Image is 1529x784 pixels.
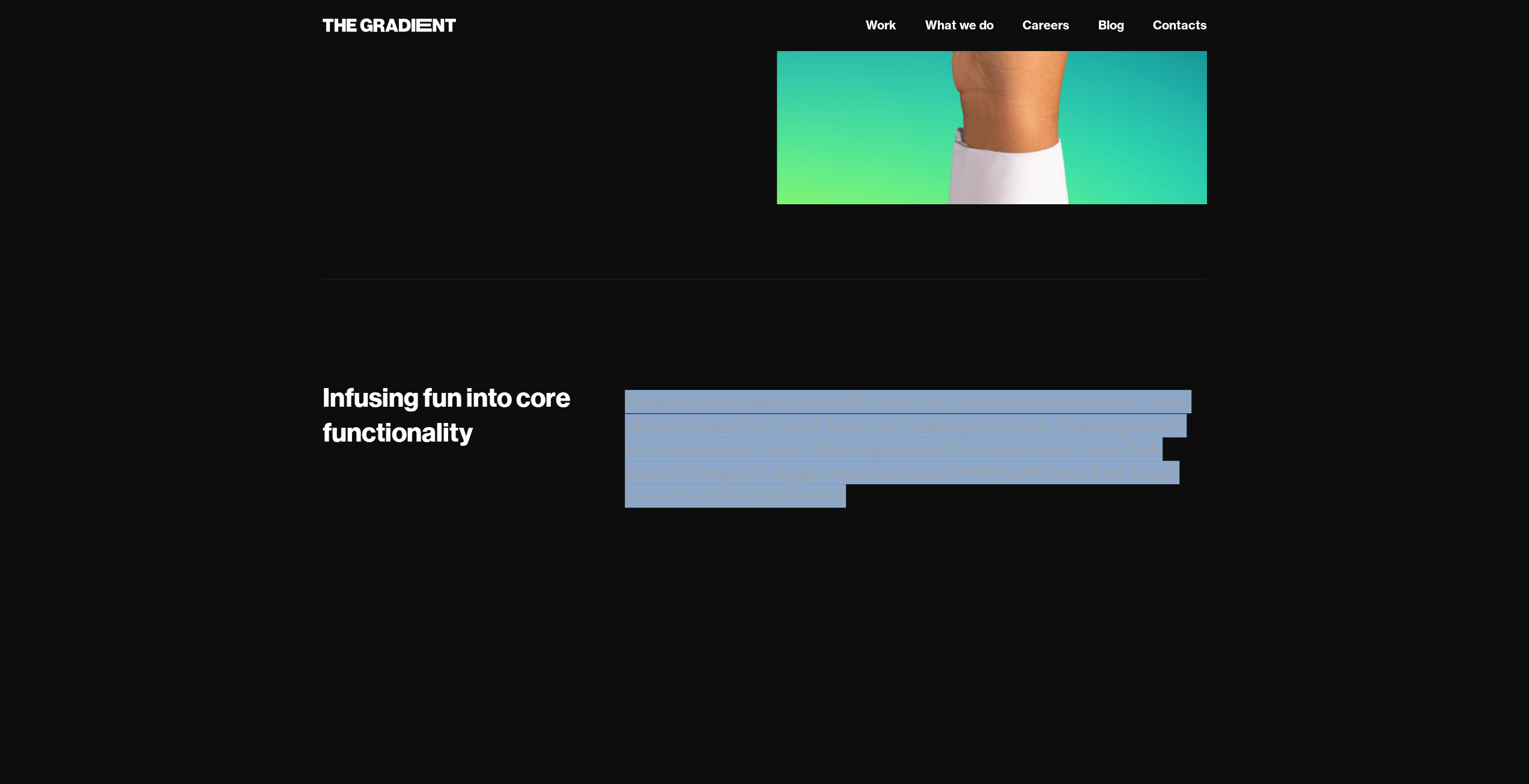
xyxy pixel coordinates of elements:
[925,16,993,34] a: What we do
[323,380,571,448] strong: Infusing fun into core functionality
[1152,16,1206,34] a: Contacts
[1022,16,1069,34] a: Careers
[865,16,896,34] a: Work
[625,390,1206,508] p: Using the banking app daily should be more than just functional but enjoyable. That is why we red...
[1098,16,1123,34] a: Blog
